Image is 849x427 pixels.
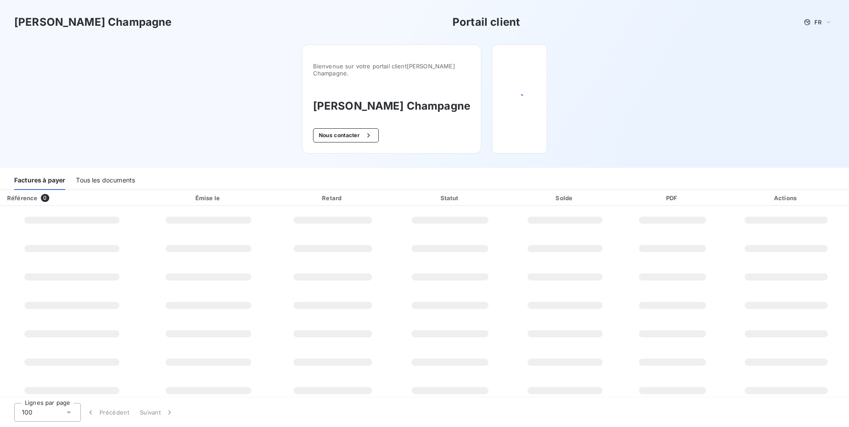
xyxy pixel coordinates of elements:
[313,128,379,142] button: Nous contacter
[14,14,171,30] h3: [PERSON_NAME] Champagne
[22,408,32,417] span: 100
[7,194,37,202] div: Référence
[394,194,507,202] div: Statut
[135,403,179,422] button: Suivant
[313,63,470,77] span: Bienvenue sur votre portail client [PERSON_NAME] Champagne .
[81,403,135,422] button: Précédent
[452,14,520,30] h3: Portail client
[623,194,722,202] div: PDF
[725,194,847,202] div: Actions
[510,194,620,202] div: Solde
[41,194,49,202] span: 0
[146,194,272,202] div: Émise le
[76,171,135,190] div: Tous les documents
[814,19,821,26] span: FR
[14,171,65,190] div: Factures à payer
[313,98,470,114] h3: [PERSON_NAME] Champagne
[275,194,390,202] div: Retard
